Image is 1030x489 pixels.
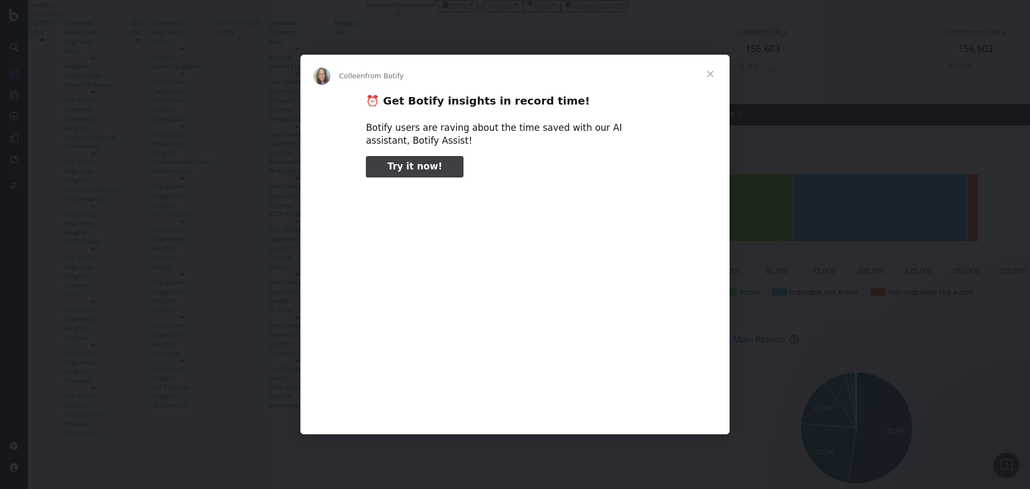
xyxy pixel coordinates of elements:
span: Try it now! [387,161,442,172]
a: Try it now! [366,156,464,177]
img: Profile image for Colleen [313,68,330,85]
div: Botify users are raving about the time saved with our AI assistant, Botify Assist! [366,122,664,147]
span: Colleen [339,72,365,80]
h2: ⏰ Get Botify insights in record time! [366,94,664,114]
span: from Botify [365,72,404,80]
span: Close [691,55,730,93]
video: Play video [291,187,739,410]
